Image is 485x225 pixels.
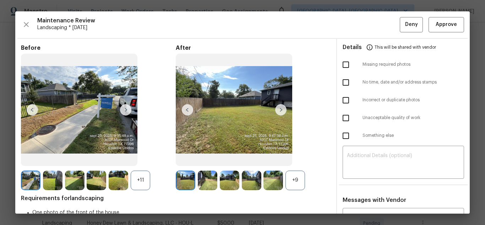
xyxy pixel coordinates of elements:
[285,171,305,190] div: +9
[337,91,470,109] div: Incorrect or duplicate photos
[21,195,331,202] span: Requirements for landscaping
[375,39,436,56] span: This will be shared with vendor
[436,20,457,29] span: Approve
[32,209,331,216] li: One photo of the front of the house
[429,17,464,32] button: Approve
[337,74,470,91] div: No time, date and/or address stamps
[275,104,287,116] img: right-chevron-button-url
[337,127,470,145] div: Something else
[37,24,400,31] span: Landscaping * [DATE]
[363,61,464,68] span: Missing required photos
[363,97,464,103] span: Incorrect or duplicate photos
[176,44,331,52] span: After
[363,79,464,85] span: No time, date and/or address stamps
[343,197,406,203] span: Messages with Vendor
[337,109,470,127] div: Unacceptable quality of work
[120,104,131,116] img: right-chevron-button-url
[363,115,464,121] span: Unacceptable quality of work
[405,20,418,29] span: Deny
[400,17,423,32] button: Deny
[21,44,176,52] span: Before
[343,39,362,56] span: Details
[27,104,38,116] img: left-chevron-button-url
[182,104,193,116] img: left-chevron-button-url
[37,17,400,24] span: Maintenance Review
[337,56,470,74] div: Missing required photos
[131,171,150,190] div: +11
[363,133,464,139] span: Something else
